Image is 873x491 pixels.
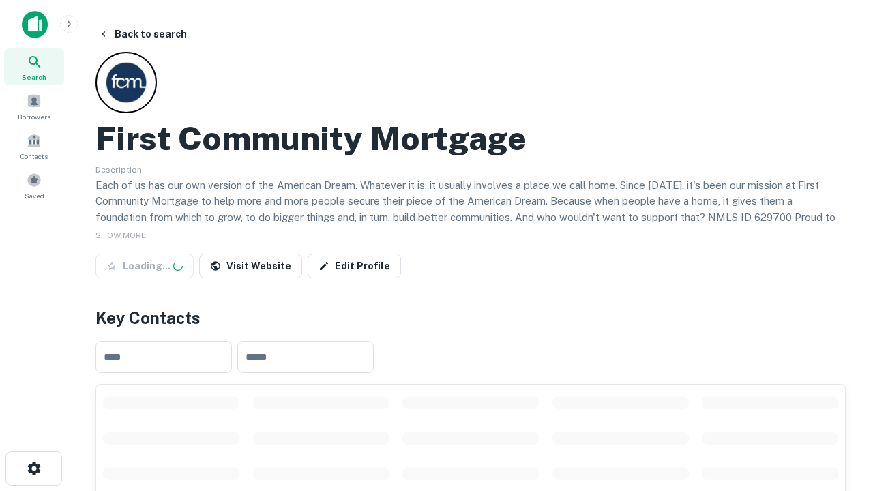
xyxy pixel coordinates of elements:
a: Edit Profile [308,254,401,278]
iframe: Chat Widget [805,382,873,447]
img: capitalize-icon.png [22,11,48,38]
span: Borrowers [18,111,50,122]
span: Description [95,165,142,175]
h4: Key Contacts [95,306,846,330]
span: Saved [25,190,44,201]
h2: First Community Mortgage [95,119,527,158]
span: Contacts [20,151,48,162]
button: Back to search [93,22,192,46]
a: Borrowers [4,88,64,125]
a: Contacts [4,128,64,164]
span: Search [22,72,46,83]
a: Visit Website [199,254,302,278]
span: SHOW MORE [95,230,146,240]
a: Saved [4,167,64,204]
a: Search [4,48,64,85]
p: Each of us has our own version of the American Dream. Whatever it is, it usually involves a place... [95,177,846,241]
